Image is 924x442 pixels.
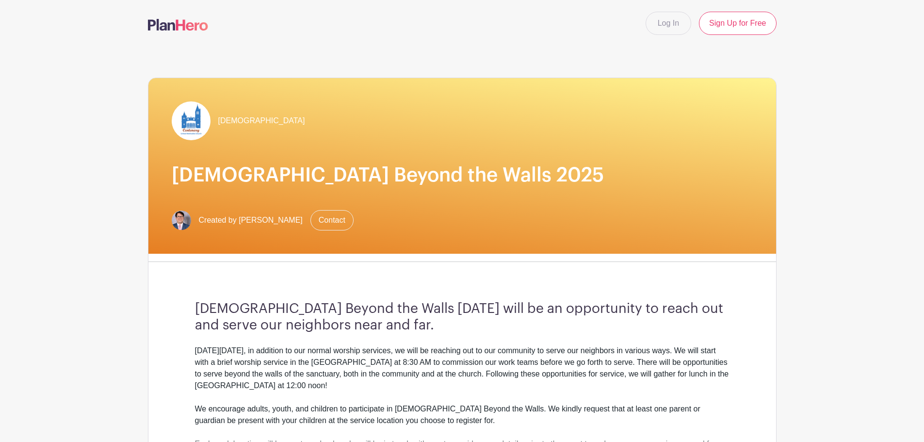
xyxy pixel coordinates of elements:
img: CUMC%20DRAFT%20LOGO.png [172,101,211,140]
img: logo-507f7623f17ff9eddc593b1ce0a138ce2505c220e1c5a4e2b4648c50719b7d32.svg [148,19,208,31]
h1: [DEMOGRAPHIC_DATA] Beyond the Walls 2025 [172,164,753,187]
a: Log In [646,12,691,35]
a: Sign Up for Free [699,12,776,35]
span: Created by [PERSON_NAME] [199,214,303,226]
a: Contact [310,210,354,230]
img: T.%20Moore%20Headshot%202024.jpg [172,211,191,230]
h3: [DEMOGRAPHIC_DATA] Beyond the Walls [DATE] will be an opportunity to reach out and serve our neig... [195,301,729,333]
span: [DEMOGRAPHIC_DATA] [218,115,305,127]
